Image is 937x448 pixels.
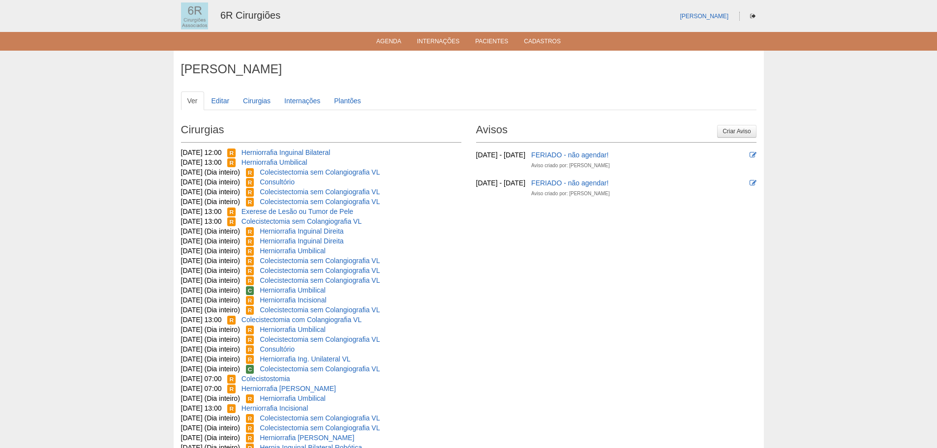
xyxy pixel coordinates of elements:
a: Plantões [328,91,367,110]
span: Reservada [227,316,236,325]
span: [DATE] (Dia inteiro) [181,178,240,186]
div: Aviso criado por: [PERSON_NAME] [531,161,609,171]
span: [DATE] (Dia inteiro) [181,394,240,402]
span: Reservada [227,217,236,226]
span: Reservada [246,306,254,315]
span: [DATE] 07:00 [181,375,222,383]
a: FERIADO - não agendar! [531,151,608,159]
div: [DATE] - [DATE] [476,178,526,188]
span: [DATE] (Dia inteiro) [181,355,240,363]
span: [DATE] (Dia inteiro) [181,188,240,196]
a: Consultório [260,345,295,353]
span: Reservada [246,247,254,256]
span: [DATE] (Dia inteiro) [181,345,240,353]
a: Editar [205,91,236,110]
span: [DATE] (Dia inteiro) [181,247,240,255]
span: Reservada [227,404,236,413]
i: Sair [750,13,756,19]
a: Colecistectomia sem Colangiografia VL [260,306,380,314]
a: Colecistectomia sem Colangiografia VL [260,365,380,373]
span: [DATE] (Dia inteiro) [181,306,240,314]
a: Agenda [376,38,401,48]
a: Colecistectomia sem Colangiografia VL [260,188,380,196]
span: [DATE] 13:00 [181,404,222,412]
a: Colecistectomia sem Colangiografia VL [242,217,362,225]
div: [DATE] - [DATE] [476,150,526,160]
a: Colecistectomia sem Colangiografia VL [260,335,380,343]
span: Reservada [246,296,254,305]
a: Internações [417,38,460,48]
a: Herniorrafia Inguinal Direita [260,227,343,235]
span: [DATE] (Dia inteiro) [181,365,240,373]
span: [DATE] (Dia inteiro) [181,198,240,206]
span: [DATE] 12:00 [181,149,222,156]
a: Exerese de Lesão ou Tumor de Pele [242,208,353,215]
span: [DATE] (Dia inteiro) [181,286,240,294]
a: Colecistectomia sem Colangiografia VL [260,267,380,274]
span: Reservada [227,149,236,157]
span: Confirmada [246,286,254,295]
span: [DATE] (Dia inteiro) [181,414,240,422]
span: [DATE] 13:00 [181,316,222,324]
span: [DATE] (Dia inteiro) [181,237,240,245]
a: Colecistectomia sem Colangiografia VL [260,198,380,206]
span: Confirmada [246,365,254,374]
span: Reservada [246,355,254,364]
span: Reservada [246,227,254,236]
span: Reservada [246,237,254,246]
span: Reservada [246,188,254,197]
span: Reservada [246,326,254,334]
a: Colecistectomia sem Colangiografia VL [260,257,380,265]
a: Herniorrafia Umbilical [260,286,326,294]
span: [DATE] 13:00 [181,217,222,225]
span: Reservada [246,257,254,266]
span: Reservada [246,414,254,423]
span: Reservada [227,158,236,167]
a: Herniorrafia Inguinal Direita [260,237,343,245]
span: Reservada [246,335,254,344]
span: Reservada [227,385,236,393]
a: Herniorrafia Umbilical [260,326,326,333]
span: [DATE] (Dia inteiro) [181,296,240,304]
span: Reservada [227,375,236,384]
a: Herniorrafia Umbilical [260,247,326,255]
span: [DATE] (Dia inteiro) [181,257,240,265]
span: Reservada [246,198,254,207]
span: Reservada [227,208,236,216]
a: Cadastros [524,38,561,48]
a: Colecistostomia [242,375,290,383]
div: Aviso criado por: [PERSON_NAME] [531,189,609,199]
a: Herniorrafia Incisional [242,404,308,412]
span: [DATE] (Dia inteiro) [181,326,240,333]
span: Reservada [246,434,254,443]
span: Reservada [246,276,254,285]
a: Consultório [260,178,295,186]
span: Reservada [246,168,254,177]
a: Internações [278,91,327,110]
a: Pacientes [475,38,508,48]
span: Reservada [246,267,254,275]
a: Colecistectomia sem Colangiografia VL [260,414,380,422]
a: Colecistectomia sem Colangiografia VL [260,168,380,176]
span: Reservada [246,345,254,354]
h1: [PERSON_NAME] [181,63,756,75]
a: Cirurgias [237,91,277,110]
span: [DATE] (Dia inteiro) [181,227,240,235]
h2: Avisos [476,120,756,143]
span: [DATE] (Dia inteiro) [181,424,240,432]
a: Herniorrafia Ing. Unilateral VL [260,355,350,363]
span: [DATE] (Dia inteiro) [181,168,240,176]
span: [DATE] (Dia inteiro) [181,267,240,274]
span: Reservada [246,394,254,403]
span: [DATE] (Dia inteiro) [181,434,240,442]
a: Herniorrafia Umbilical [242,158,307,166]
a: Herniorrafia Incisional [260,296,326,304]
span: [DATE] 13:00 [181,158,222,166]
i: Editar [750,179,756,186]
a: Ver [181,91,204,110]
a: Colecistectomia com Colangiografia VL [242,316,362,324]
span: [DATE] 13:00 [181,208,222,215]
span: [DATE] 07:00 [181,385,222,392]
a: Colecistectomia sem Colangiografia VL [260,424,380,432]
span: [DATE] (Dia inteiro) [181,276,240,284]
